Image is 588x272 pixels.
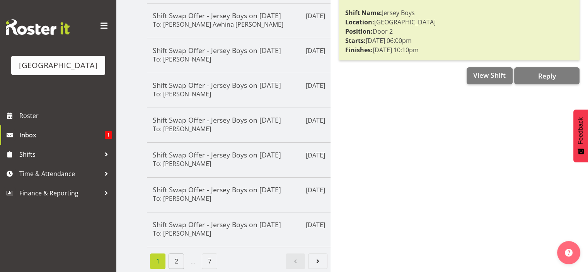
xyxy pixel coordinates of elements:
p: [DATE] [305,11,325,21]
a: Next page [308,253,327,269]
span: Inbox [19,129,105,141]
h6: To: [PERSON_NAME] [153,229,211,237]
h6: To: [PERSON_NAME] [153,90,211,98]
img: help-xxl-2.png [565,249,573,257]
strong: Location: [345,18,374,26]
p: [DATE] [305,185,325,195]
p: [DATE] [305,151,325,160]
span: Shifts [19,149,101,160]
p: [DATE] [305,116,325,125]
h5: Shift Swap Offer - Jersey Boys on [DATE] [153,116,325,124]
a: Page 2. [169,253,184,269]
h5: Shift Swap Offer - Jersey Boys on [DATE] [153,151,325,159]
div: [GEOGRAPHIC_DATA] [19,60,97,71]
a: Page 7. [202,253,217,269]
h6: To: [PERSON_NAME] [153,195,211,202]
span: 1 [105,131,112,139]
span: Finance & Reporting [19,187,101,199]
span: View Shift [473,70,506,80]
h6: To: [PERSON_NAME] Awhina [PERSON_NAME] [153,21,283,28]
strong: Starts: [345,36,365,45]
h5: Shift Swap Offer - Jersey Boys on [DATE] [153,185,325,194]
a: Previous page [286,253,305,269]
h5: Shift Swap Offer - Jersey Boys on [DATE] [153,46,325,55]
h5: Shift Swap Offer - Jersey Boys on [DATE] [153,81,325,89]
h5: Shift Swap Offer - Jersey Boys on [DATE] [153,220,325,229]
strong: Shift Name: [345,9,382,17]
span: Time & Attendance [19,168,101,180]
h5: Shift Swap Offer - Jersey Boys on [DATE] [153,11,325,20]
h6: To: [PERSON_NAME] [153,160,211,168]
button: View Shift [467,67,513,84]
span: Roster [19,110,112,121]
button: Reply [514,67,579,84]
p: [DATE] [305,46,325,55]
span: Feedback [577,117,584,144]
h6: To: [PERSON_NAME] [153,55,211,63]
p: [DATE] [305,81,325,90]
strong: Finishes: [345,46,372,54]
span: Reply [538,71,556,80]
h6: To: [PERSON_NAME] [153,125,211,133]
img: Rosterit website logo [6,19,70,35]
p: [DATE] [305,220,325,229]
button: Feedback - Show survey [573,109,588,162]
strong: Position: [345,27,372,36]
